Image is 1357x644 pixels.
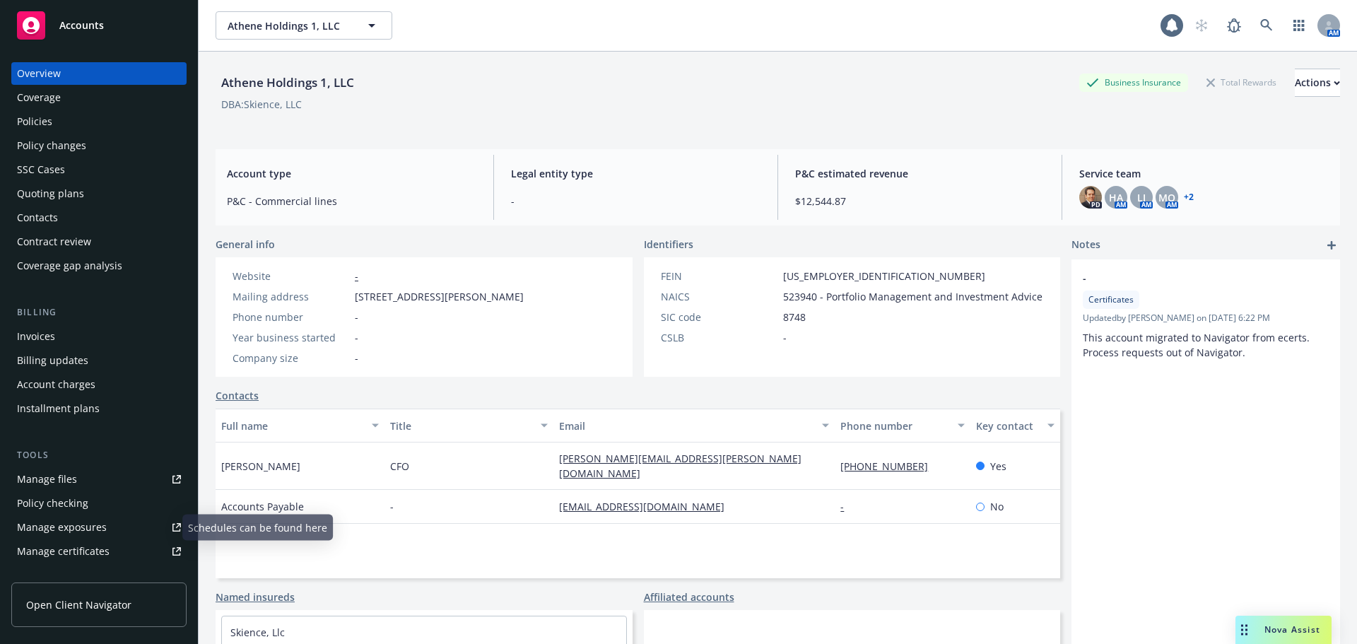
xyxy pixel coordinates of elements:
div: FEIN [661,269,777,283]
span: $12,544.87 [795,194,1045,209]
a: Contacts [11,206,187,229]
div: Athene Holdings 1, LLC [216,74,360,92]
div: Business Insurance [1079,74,1188,91]
span: General info [216,237,275,252]
a: [EMAIL_ADDRESS][DOMAIN_NAME] [559,500,736,513]
span: [PERSON_NAME] [221,459,300,474]
div: Coverage gap analysis [17,254,122,277]
img: photo [1079,186,1102,209]
a: Policy changes [11,134,187,157]
span: Notes [1071,237,1100,254]
a: [PHONE_NUMBER] [840,459,939,473]
button: Email [553,409,835,443]
span: Identifiers [644,237,693,252]
span: Updated by [PERSON_NAME] on [DATE] 6:22 PM [1083,312,1329,324]
span: CFO [390,459,409,474]
a: Manage files [11,468,187,491]
a: Invoices [11,325,187,348]
span: Open Client Navigator [26,597,131,612]
a: add [1323,237,1340,254]
button: Full name [216,409,384,443]
button: Title [384,409,553,443]
div: Policy changes [17,134,86,157]
span: - [390,499,394,514]
button: Nova Assist [1235,616,1332,644]
a: Report a Bug [1220,11,1248,40]
div: Year business started [233,330,349,345]
span: Legal entity type [511,166,760,181]
div: Full name [221,418,363,433]
div: NAICS [661,289,777,304]
div: Contract review [17,230,91,253]
span: Nova Assist [1264,623,1320,636]
a: Overview [11,62,187,85]
span: - [1083,271,1292,286]
a: Search [1252,11,1281,40]
div: Tools [11,448,187,462]
div: Policy checking [17,492,88,515]
button: Actions [1295,69,1340,97]
span: [STREET_ADDRESS][PERSON_NAME] [355,289,524,304]
div: Contacts [17,206,58,229]
a: Policy checking [11,492,187,515]
div: Phone number [233,310,349,324]
span: This account migrated to Navigator from ecerts. Process requests out of Navigator. [1083,331,1312,359]
div: Total Rewards [1199,74,1283,91]
a: Affiliated accounts [644,590,734,604]
span: Accounts [59,20,104,31]
span: - [355,330,358,345]
div: Quoting plans [17,182,84,205]
span: Accounts Payable [221,499,304,514]
span: Manage exposures [11,516,187,539]
span: Athene Holdings 1, LLC [228,18,350,33]
div: Mailing address [233,289,349,304]
span: - [511,194,760,209]
div: DBA: Skience, LLC [221,97,302,112]
span: Yes [990,459,1006,474]
a: - [840,500,855,513]
a: Manage claims [11,564,187,587]
button: Phone number [835,409,970,443]
span: Certificates [1088,293,1134,306]
div: Overview [17,62,61,85]
div: Invoices [17,325,55,348]
span: Account type [227,166,476,181]
div: Manage exposures [17,516,107,539]
a: Billing updates [11,349,187,372]
div: Account charges [17,373,95,396]
a: - [355,269,358,283]
span: No [990,499,1004,514]
div: Actions [1295,69,1340,96]
a: Switch app [1285,11,1313,40]
a: Contacts [216,388,259,403]
div: SSC Cases [17,158,65,181]
span: - [355,310,358,324]
span: LI [1137,190,1146,205]
span: MQ [1158,190,1175,205]
span: P&C - Commercial lines [227,194,476,209]
a: Account charges [11,373,187,396]
div: SIC code [661,310,777,324]
div: Coverage [17,86,61,109]
a: SSC Cases [11,158,187,181]
div: Manage files [17,468,77,491]
a: [PERSON_NAME][EMAIL_ADDRESS][PERSON_NAME][DOMAIN_NAME] [559,452,801,480]
div: Phone number [840,418,948,433]
div: Key contact [976,418,1039,433]
span: HA [1109,190,1123,205]
a: Coverage gap analysis [11,254,187,277]
span: Service team [1079,166,1329,181]
a: Policies [11,110,187,133]
div: -CertificatesUpdatedby [PERSON_NAME] on [DATE] 6:22 PMThis account migrated to Navigator from ece... [1071,259,1340,371]
div: Company size [233,351,349,365]
div: Billing updates [17,349,88,372]
span: - [783,330,787,345]
a: Named insureds [216,590,295,604]
div: Policies [17,110,52,133]
div: Manage certificates [17,540,110,563]
div: Drag to move [1235,616,1253,644]
div: Installment plans [17,397,100,420]
button: Athene Holdings 1, LLC [216,11,392,40]
span: 523940 - Portfolio Management and Investment Advice [783,289,1042,304]
a: Coverage [11,86,187,109]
